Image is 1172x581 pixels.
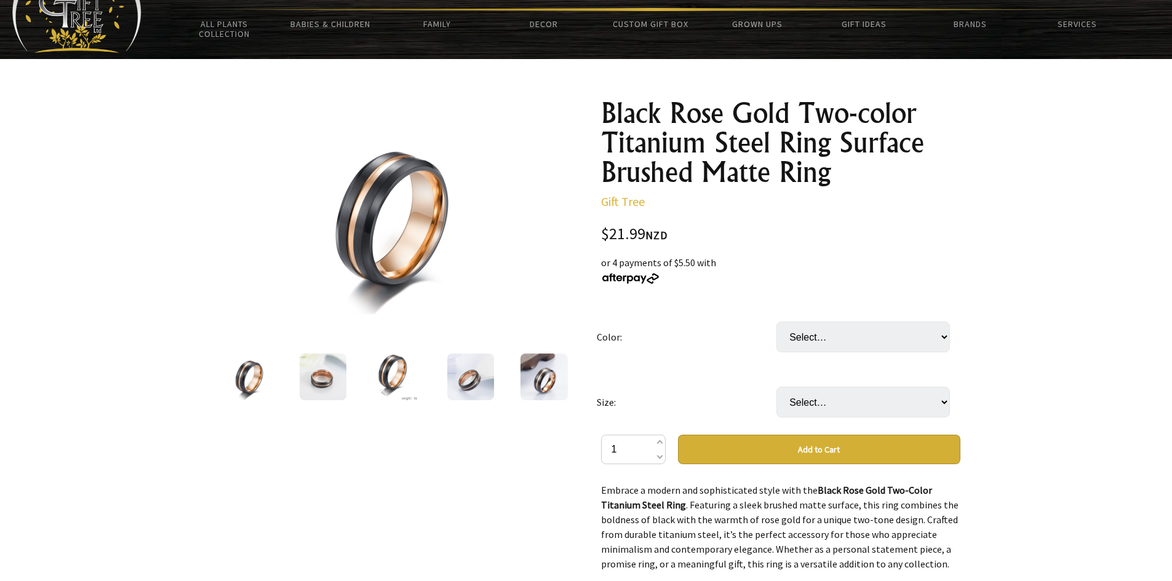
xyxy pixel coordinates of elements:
[601,226,960,243] div: $21.99
[520,354,568,400] img: Black Rose Gold Two-color Titanium Steel Ring Surface Brushed Matte Ring
[447,354,494,400] img: Black Rose Gold Two-color Titanium Steel Ring Surface Brushed Matte Ring
[300,354,346,400] img: Black Rose Gold Two-color Titanium Steel Ring Surface Brushed Matte Ring
[601,273,660,284] img: Afterpay
[171,11,277,47] a: All Plants Collection
[490,11,597,37] a: Decor
[645,228,668,242] span: NZD
[601,255,960,285] div: or 4 payments of $5.50 with
[810,11,917,37] a: Gift Ideas
[917,11,1024,37] a: Brands
[374,354,419,400] img: Black Rose Gold Two-color Titanium Steel Ring Surface Brushed Matte Ring
[597,304,776,370] td: Color:
[597,11,704,37] a: Custom Gift Box
[601,194,645,209] a: Gift Tree
[704,11,810,37] a: Grown Ups
[601,98,960,187] h1: Black Rose Gold Two-color Titanium Steel Ring Surface Brushed Matte Ring
[597,370,776,435] td: Size:
[601,484,932,511] strong: Black Rose Gold Two-Color Titanium Steel Ring
[277,11,384,37] a: Babies & Children
[226,354,273,400] img: Black Rose Gold Two-color Titanium Steel Ring Surface Brushed Matte Ring
[601,483,960,571] p: Embrace a modern and sophisticated style with the . Featuring a sleek brushed matte surface, this...
[296,122,488,314] img: Black Rose Gold Two-color Titanium Steel Ring Surface Brushed Matte Ring
[384,11,490,37] a: Family
[678,435,960,464] button: Add to Cart
[1024,11,1130,37] a: Services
